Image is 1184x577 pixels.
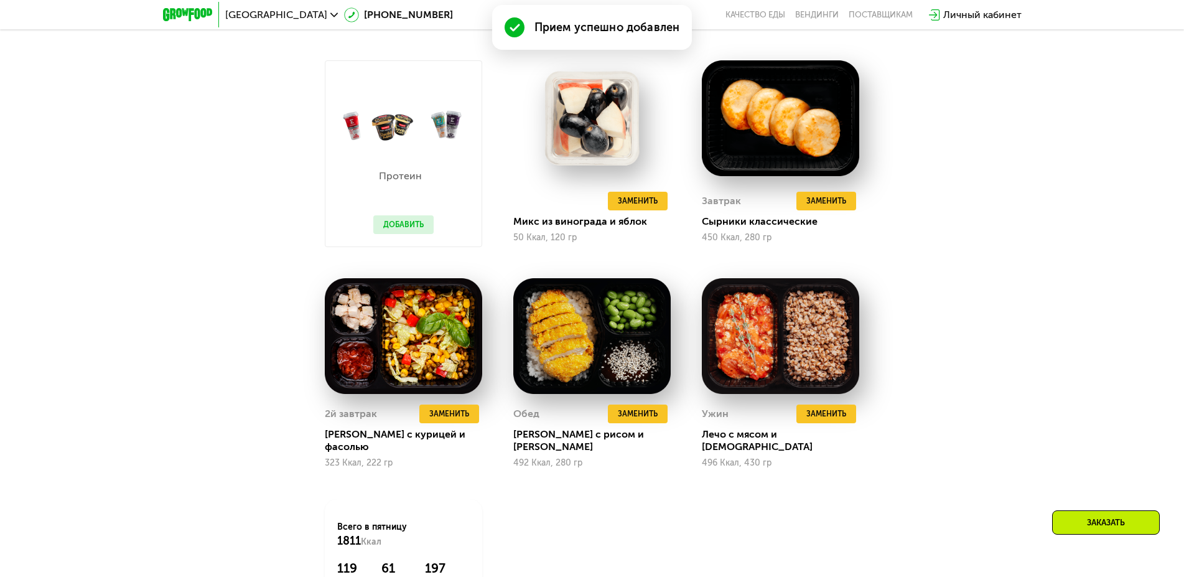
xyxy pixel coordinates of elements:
button: Заменить [796,405,856,423]
button: Заменить [608,405,668,423]
span: Ккал [361,537,381,547]
div: Ужин [702,405,729,423]
div: 197 [425,561,470,576]
div: 61 [381,561,409,576]
div: 450 Ккал, 280 гр [702,233,859,243]
img: Success [505,17,524,37]
div: поставщикам [849,10,913,20]
div: 323 Ккал, 222 гр [325,458,482,468]
div: Личный кабинет [943,7,1022,22]
span: [GEOGRAPHIC_DATA] [225,10,327,20]
button: Заменить [419,405,479,423]
a: Вендинги [795,10,839,20]
button: Заменить [608,192,668,210]
div: [PERSON_NAME] с рисом и [PERSON_NAME] [513,428,681,453]
div: Обед [513,405,539,423]
div: 2й завтрак [325,405,377,423]
div: Заказать [1052,510,1160,535]
div: 492 Ккал, 280 гр [513,458,671,468]
div: Лечо с мясом и [DEMOGRAPHIC_DATA] [702,428,869,453]
div: 50 Ккал, 120 гр [513,233,671,243]
div: 496 Ккал, 430 гр [702,458,859,468]
span: Заменить [618,195,658,207]
p: Протеин [373,171,427,181]
span: Заменить [806,195,846,207]
div: Прием успешно добавлен [534,20,679,35]
div: Микс из винограда и яблок [513,215,681,228]
button: Заменить [796,192,856,210]
button: Добавить [373,215,434,234]
a: Качество еды [725,10,785,20]
span: 1811 [337,534,361,548]
div: [PERSON_NAME] с курицей и фасолью [325,428,492,453]
span: Заменить [618,408,658,420]
span: Заменить [806,408,846,420]
div: 119 [337,561,366,576]
span: Заменить [429,408,469,420]
a: [PHONE_NUMBER] [344,7,453,22]
div: Всего в пятницу [337,521,470,548]
div: Завтрак [702,192,741,210]
div: Сырники классические [702,215,869,228]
